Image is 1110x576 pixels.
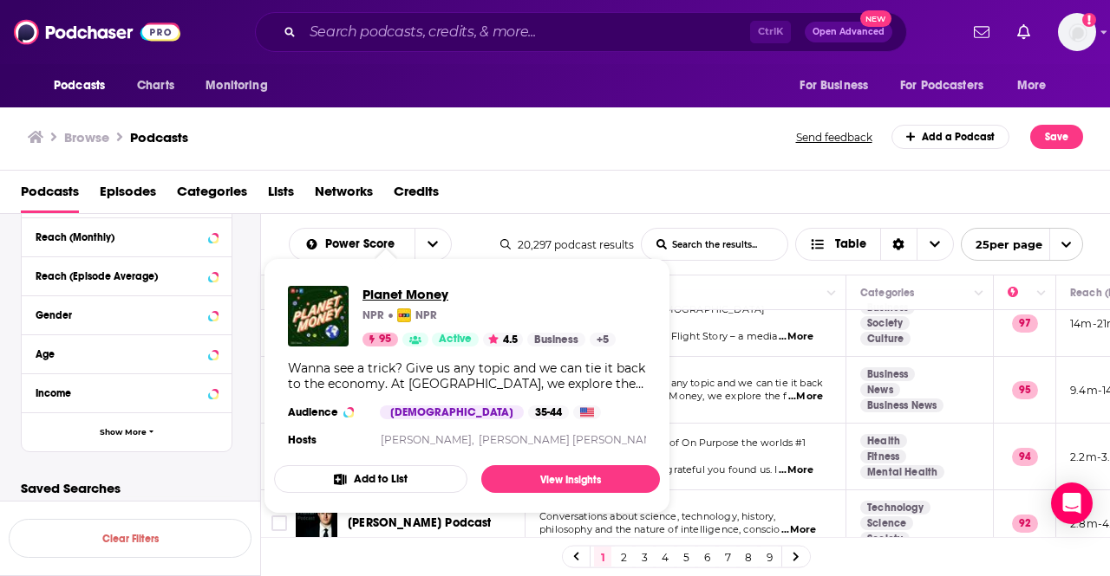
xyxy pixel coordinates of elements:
a: Active [432,333,479,346]
div: Power Score [1008,282,1032,303]
div: Search podcasts, credits, & more... [255,12,907,52]
a: Science [860,516,913,530]
button: Save [1030,125,1083,149]
a: Business [527,333,585,346]
button: Open AdvancedNew [805,22,892,42]
a: Charts [126,69,185,102]
button: open menu [961,228,1083,261]
img: NPR [397,308,411,322]
span: Logged in as amooers [1058,13,1096,51]
p: 92 [1012,515,1038,532]
span: Monitoring [206,74,267,98]
button: 4.5 [483,333,523,346]
button: Add to List [274,465,467,493]
a: Podcasts [21,178,79,213]
a: 8 [740,547,757,567]
a: 9 [761,547,778,567]
a: 1 [594,547,611,567]
span: Podcasts [54,74,105,98]
a: View Insights [481,465,660,493]
p: NPR [415,308,437,322]
a: Business [860,367,915,381]
p: Saved Searches [21,480,232,496]
h3: Audience [288,405,366,419]
div: Reach (Episode Average) [36,270,203,282]
a: Technology [860,501,930,515]
button: Reach (Monthly) [36,225,218,247]
span: Toggle select row [271,515,287,531]
button: Column Actions [821,283,842,304]
p: 94 [1012,448,1038,465]
a: Credits [394,178,439,213]
span: Categories [177,178,247,213]
button: Clear Filters [9,519,251,558]
button: open menu [290,238,415,250]
a: [PERSON_NAME] [PERSON_NAME], [479,433,666,446]
span: For Business [800,74,868,98]
div: [DEMOGRAPHIC_DATA] [380,405,524,419]
button: open menu [787,69,890,102]
span: 25 per page [962,231,1042,258]
button: Column Actions [1031,283,1052,304]
button: Reach (Episode Average) [36,264,218,286]
a: Health [860,434,907,448]
button: Column Actions [969,283,989,304]
img: Podchaser - Follow, Share and Rate Podcasts [14,16,180,49]
a: News [860,383,900,397]
a: 2 [615,547,632,567]
a: 5 [677,547,695,567]
a: Fitness [860,450,906,463]
button: Income [36,381,218,403]
p: 95 [1012,381,1038,398]
a: 4 [656,547,674,567]
svg: Add a profile image [1082,13,1096,27]
span: ...More [781,523,816,537]
div: Age [36,348,203,360]
a: Episodes [100,178,156,213]
span: 95 [379,331,391,348]
span: Health podcast and I’m so grateful you found us. I [539,463,778,476]
span: ...More [779,330,813,344]
div: Categories [860,282,914,303]
a: Culture [860,332,911,346]
button: open menu [193,69,290,102]
span: New [860,10,891,27]
button: open menu [415,229,451,260]
p: NPR [362,308,384,322]
p: 97 [1012,314,1038,332]
span: I’m [PERSON_NAME] host of On Purpose the worlds #1 Mental [539,437,806,463]
div: Open Intercom Messenger [1051,482,1093,524]
a: Show notifications dropdown [967,17,996,47]
span: Charts [137,74,174,98]
a: Society [860,316,910,330]
span: For Podcasters [900,74,983,98]
span: author. He’s the founder of Flight Story – a media [539,330,778,342]
button: open menu [889,69,1009,102]
span: Wanna see a trick? Give us any topic and we can tie it back [539,377,823,389]
span: Networks [315,178,373,213]
a: NPRNPR [397,308,437,322]
a: Show notifications dropdown [1010,17,1037,47]
div: Income [36,387,203,399]
a: Business News [860,398,943,412]
span: philosophy and the nature of intelligence, conscio [539,523,780,535]
span: Ctrl K [750,21,791,43]
a: 7 [719,547,736,567]
img: Planet Money [288,286,349,346]
a: Add a Podcast [891,125,1010,149]
h1: Podcasts [130,129,188,146]
button: Show profile menu [1058,13,1096,51]
button: Choose View [795,228,954,261]
span: Table [835,238,866,250]
button: Show More [22,412,232,451]
a: Planet Money [362,286,616,302]
button: Age [36,342,218,364]
a: Lists [268,178,294,213]
a: +5 [590,333,616,346]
